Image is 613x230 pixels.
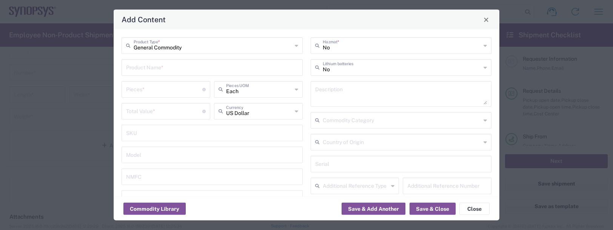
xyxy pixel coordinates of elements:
button: Commodity Library [123,203,186,215]
h4: Add Content [122,14,166,25]
button: Save & Close [410,203,456,215]
button: Close [459,203,490,215]
button: Close [481,14,491,25]
button: Save & Add Another [342,203,405,215]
